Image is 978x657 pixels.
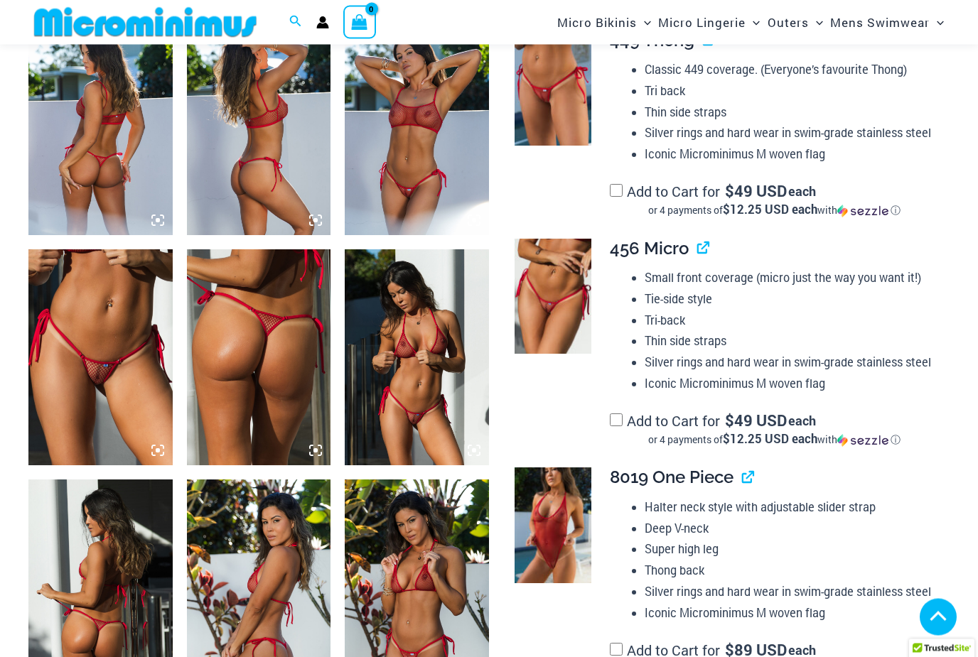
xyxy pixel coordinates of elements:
span: $ [725,181,734,202]
span: Micro Bikinis [557,4,637,40]
span: 8019 One Piece [610,467,733,488]
span: each [788,414,816,428]
span: Mens Swimwear [830,4,930,40]
img: Summer Storm Red 456 Micro [515,239,591,354]
span: $12.25 USD each [723,202,817,218]
li: Classic 449 coverage. (Everyone’s favourite Thong) [645,60,938,81]
li: Thong back [645,560,938,582]
li: Tie-side style [645,289,938,310]
span: Menu Toggle [746,4,760,40]
img: Summer Storm Red 8019 One Piece [515,468,591,583]
img: Sezzle [837,205,888,218]
a: Mens SwimwearMenu ToggleMenu Toggle [827,4,947,40]
div: or 4 payments of$12.25 USD eachwithSezzle Click to learn more about Sezzle [610,204,937,218]
span: Menu Toggle [637,4,651,40]
img: Summer Storm Red 456 Micro [187,250,331,466]
li: Tri back [645,81,938,102]
li: Iconic Microminimus M woven flag [645,374,938,395]
li: Iconic Microminimus M woven flag [645,603,938,624]
span: each [788,185,816,199]
img: Summer Storm Red 449 Thong [515,31,591,146]
li: Thin side straps [645,102,938,124]
img: Summer Storm Red 332 Crop Top 449 Thong [345,20,489,236]
span: Outers [768,4,809,40]
span: 456 Micro [610,239,689,259]
span: $12.25 USD each [723,431,817,447]
li: Super high leg [645,539,938,560]
li: Halter neck style with adjustable slider strap [645,497,938,518]
a: Account icon link [316,16,329,29]
input: Add to Cart for$49 USD eachor 4 payments of$12.25 USD eachwithSezzle Click to learn more about Se... [610,414,623,427]
li: Iconic Microminimus M woven flag [645,144,938,165]
li: Silver rings and hard wear in swim-grade stainless steel [645,582,938,603]
img: Summer Storm Red 456 Micro [28,250,173,466]
img: Sezzle [837,435,888,447]
img: Summer Storm Red 312 Tri Top 456 Micro [345,250,489,466]
span: Menu Toggle [809,4,823,40]
a: Micro LingerieMenu ToggleMenu Toggle [655,4,763,40]
span: Micro Lingerie [658,4,746,40]
div: or 4 payments of$12.25 USD eachwithSezzle Click to learn more about Sezzle [610,433,937,447]
a: Micro BikinisMenu ToggleMenu Toggle [554,4,655,40]
img: Summer Storm Red 332 Crop Top 449 Thong [187,20,331,236]
span: Menu Toggle [930,4,944,40]
li: Deep V-neck [645,518,938,540]
span: 49 USD [725,414,787,428]
input: Add to Cart for$49 USD eachor 4 payments of$12.25 USD eachwithSezzle Click to learn more about Se... [610,185,623,197]
img: MM SHOP LOGO FLAT [28,6,262,38]
div: or 4 payments of with [610,204,937,218]
label: Add to Cart for [610,183,937,218]
li: Small front coverage (micro just the way you want it!) [645,268,938,289]
div: or 4 payments of with [610,433,937,447]
a: Search icon link [289,13,302,32]
a: View Shopping Cart, empty [343,6,376,38]
span: 449 Thong [610,31,694,51]
li: Silver rings and hard wear in swim-grade stainless steel [645,352,938,374]
label: Add to Cart for [610,412,937,447]
nav: Site Navigation [552,2,950,43]
li: Silver rings and hard wear in swim-grade stainless steel [645,123,938,144]
li: Thin side straps [645,331,938,352]
input: Add to Cart for$89 USD eachor 4 payments of$22.25 USD eachwithSezzle Click to learn more about Se... [610,644,623,656]
span: 49 USD [725,185,787,199]
span: $ [725,411,734,431]
a: OutersMenu ToggleMenu Toggle [764,4,827,40]
li: Tri-back [645,310,938,332]
img: Summer Storm Red 332 Crop Top 449 Thong [28,20,173,236]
